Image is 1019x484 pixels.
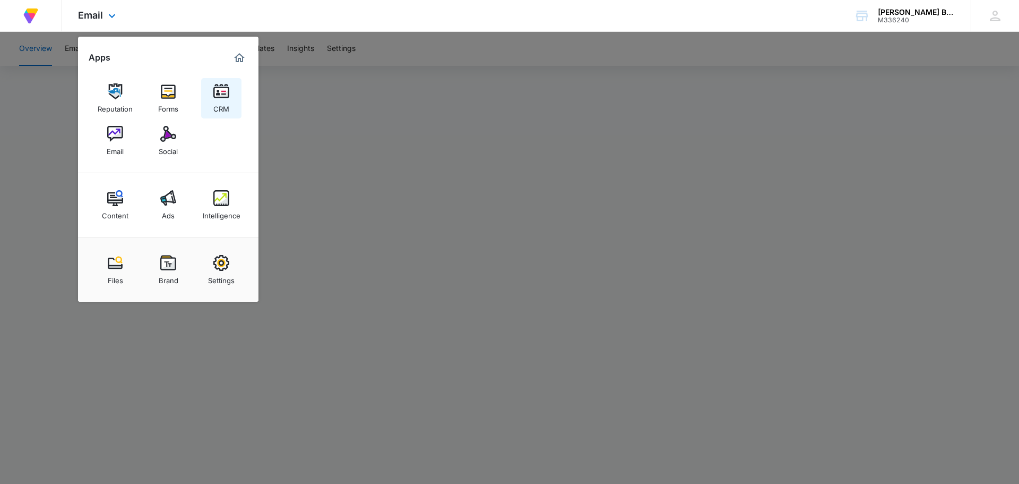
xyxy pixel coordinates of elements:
span: Email [78,10,103,21]
a: Settings [201,250,241,290]
div: account name [878,8,955,16]
a: Content [95,185,135,225]
div: Forms [158,99,178,113]
div: Brand [159,271,178,285]
div: Reputation [98,99,133,113]
h2: Apps [89,53,110,63]
a: Intelligence [201,185,241,225]
a: Brand [148,250,188,290]
div: Settings [208,271,235,285]
a: Marketing 360® Dashboard [231,49,248,66]
div: Ads [162,206,175,220]
a: Forms [148,78,188,118]
div: CRM [213,99,229,113]
a: Email [95,121,135,161]
a: Social [148,121,188,161]
a: Files [95,250,135,290]
a: CRM [201,78,241,118]
a: Ads [148,185,188,225]
a: Reputation [95,78,135,118]
div: Email [107,142,124,156]
div: Content [102,206,128,220]
div: account id [878,16,955,24]
div: Files [108,271,123,285]
div: Social [159,142,178,156]
div: Intelligence [203,206,240,220]
img: Volusion [21,6,40,26]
